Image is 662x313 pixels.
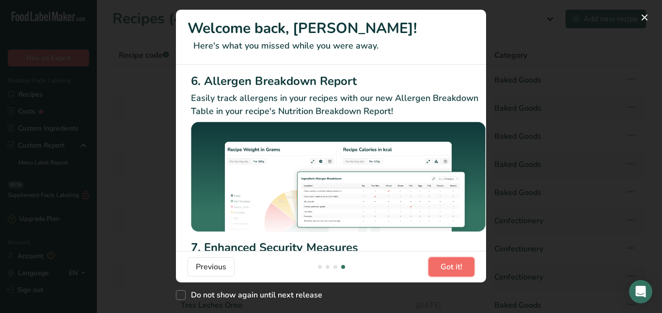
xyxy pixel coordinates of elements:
[188,257,235,277] button: Previous
[188,17,474,39] h1: Welcome back, [PERSON_NAME]!
[191,72,486,90] h2: 6. Allergen Breakdown Report
[629,280,652,303] div: Open Intercom Messenger
[191,122,486,235] img: Allergen Breakdown Report
[441,261,462,273] span: Got it!
[428,257,474,277] button: Got it!
[188,39,474,52] p: Here's what you missed while you were away.
[196,261,226,273] span: Previous
[191,92,486,118] p: Easily track allergens in your recipes with our new Allergen Breakdown Table in your recipe's Nut...
[191,239,486,256] h2: 7. Enhanced Security Measures
[186,290,322,300] span: Do not show again until next release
